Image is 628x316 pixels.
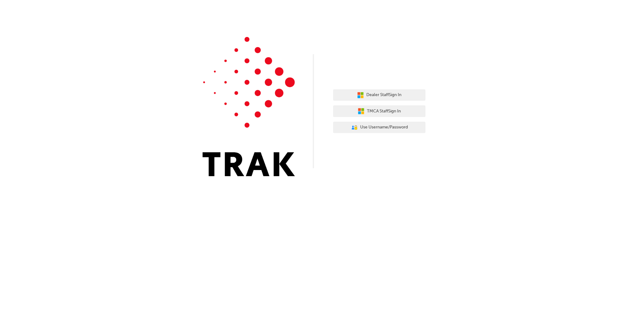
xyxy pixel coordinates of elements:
button: Dealer StaffSign In [333,89,425,101]
span: Dealer Staff Sign In [366,91,401,99]
button: Use Username/Password [333,122,425,133]
img: Trak [203,37,295,176]
span: Use Username/Password [360,124,408,131]
span: TMCA Staff Sign In [367,108,401,115]
button: TMCA StaffSign In [333,105,425,117]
